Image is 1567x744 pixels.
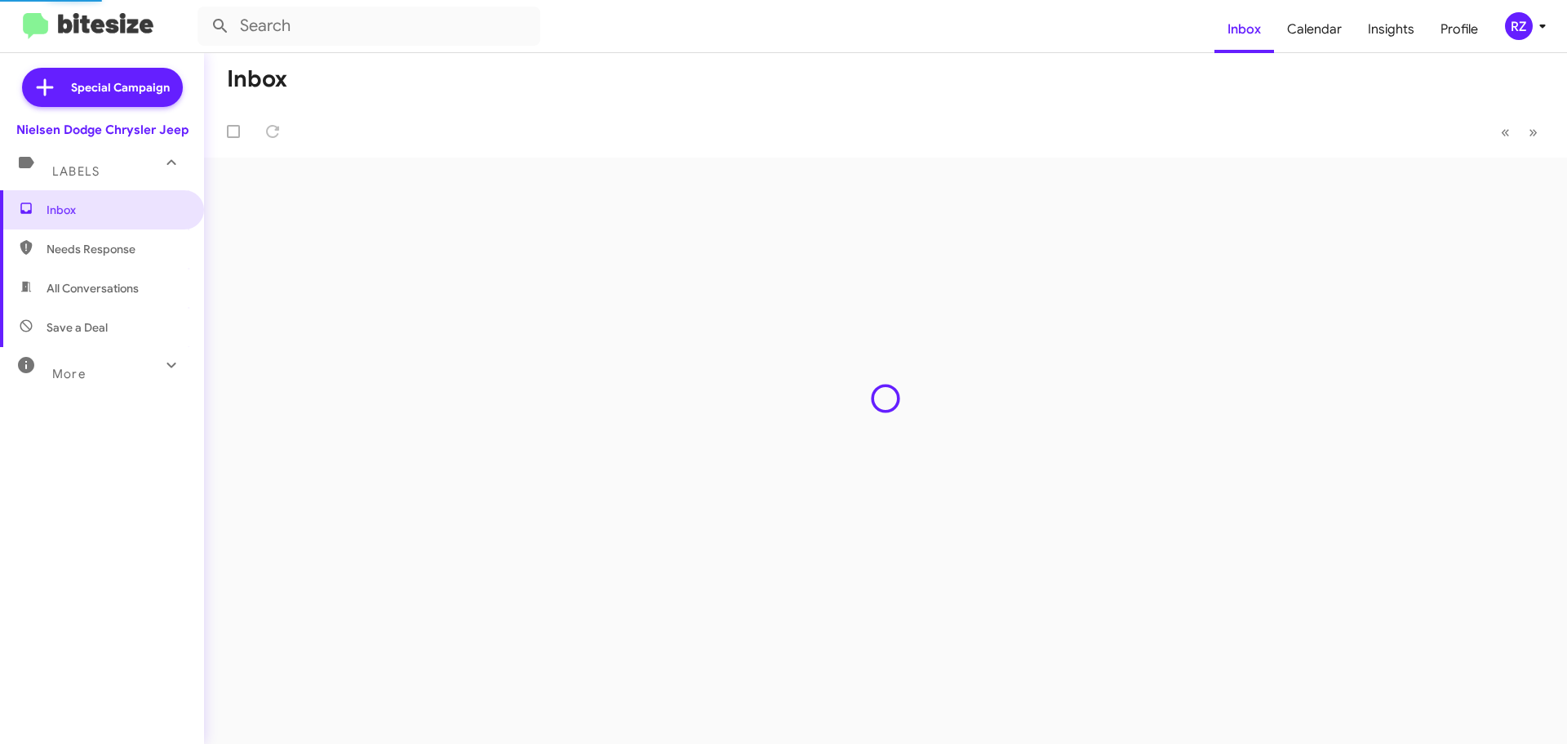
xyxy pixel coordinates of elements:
a: Inbox [1214,6,1274,53]
a: Profile [1427,6,1491,53]
span: More [52,367,86,381]
span: « [1501,122,1510,142]
a: Calendar [1274,6,1355,53]
span: Inbox [47,202,185,218]
span: Labels [52,164,100,179]
span: Needs Response [47,241,185,257]
span: All Conversations [47,280,139,296]
div: Nielsen Dodge Chrysler Jeep [16,122,189,138]
span: Save a Deal [47,319,108,336]
nav: Page navigation example [1492,115,1547,149]
input: Search [198,7,540,46]
button: RZ [1491,12,1549,40]
button: Next [1519,115,1547,149]
span: Special Campaign [71,79,170,96]
button: Previous [1491,115,1520,149]
h1: Inbox [227,66,287,92]
a: Special Campaign [22,68,183,107]
div: RZ [1505,12,1533,40]
a: Insights [1355,6,1427,53]
span: » [1529,122,1538,142]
